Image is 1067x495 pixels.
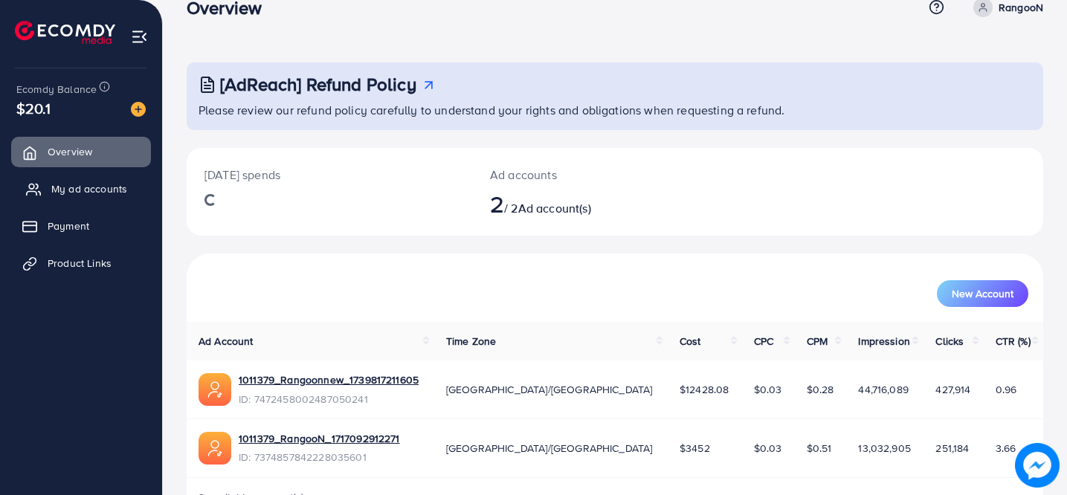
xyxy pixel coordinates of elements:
span: $0.51 [807,441,832,456]
span: CTR (%) [996,334,1031,349]
a: 1011379_Rangoonnew_1739817211605 [239,372,419,387]
button: New Account [937,280,1028,307]
span: 427,914 [935,382,970,397]
span: Ecomdy Balance [16,82,97,97]
span: [GEOGRAPHIC_DATA]/[GEOGRAPHIC_DATA] [446,382,653,397]
span: CPC [754,334,773,349]
span: 251,184 [935,441,969,456]
p: Please review our refund policy carefully to understand your rights and obligations when requesti... [199,101,1034,119]
span: $0.28 [807,382,834,397]
span: Clicks [935,334,964,349]
span: 0.96 [996,382,1017,397]
span: $3452 [680,441,710,456]
span: Time Zone [446,334,496,349]
span: $0.03 [754,382,782,397]
h2: / 2 [490,190,668,218]
span: CPM [807,334,828,349]
span: My ad accounts [51,181,127,196]
span: 44,716,089 [858,382,909,397]
span: ID: 7472458002487050241 [239,392,419,407]
img: menu [131,28,148,45]
span: $12428.08 [680,382,729,397]
span: $0.03 [754,441,782,456]
img: logo [15,21,115,44]
a: Payment [11,211,151,241]
p: [DATE] spends [204,166,454,184]
span: New Account [952,288,1013,299]
span: $20.1 [16,97,51,119]
span: Overview [48,144,92,159]
span: 2 [490,187,504,221]
h3: [AdReach] Refund Policy [220,74,416,95]
span: 3.66 [996,441,1016,456]
img: image [1015,443,1060,488]
span: 13,032,905 [858,441,911,456]
p: Ad accounts [490,166,668,184]
a: Product Links [11,248,151,278]
span: [GEOGRAPHIC_DATA]/[GEOGRAPHIC_DATA] [446,441,653,456]
span: ID: 7374857842228035601 [239,450,400,465]
img: image [131,102,146,117]
a: Overview [11,137,151,166]
span: Cost [680,334,701,349]
span: Ad Account [199,334,254,349]
img: ic-ads-acc.e4c84228.svg [199,432,231,465]
span: Product Links [48,256,112,271]
a: My ad accounts [11,174,151,204]
span: Ad account(s) [518,200,591,216]
img: ic-ads-acc.e4c84228.svg [199,373,231,406]
a: 1011379_RangooN_1717092912271 [239,431,400,446]
span: Impression [858,334,910,349]
span: Payment [48,219,89,233]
